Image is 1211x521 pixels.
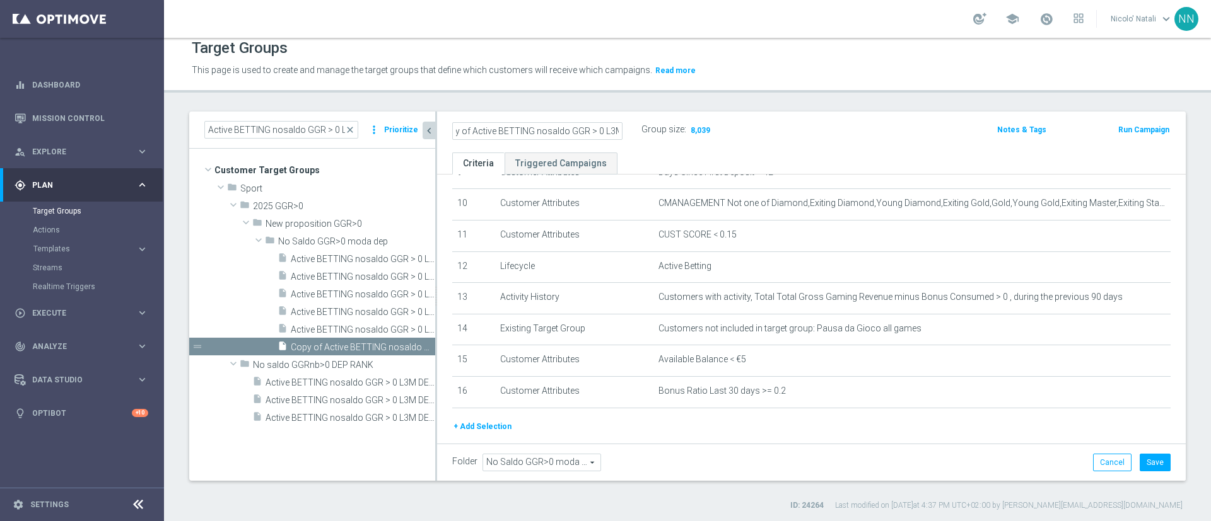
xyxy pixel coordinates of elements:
[684,124,686,135] label: :
[252,217,262,232] i: folder
[495,251,653,283] td: Lifecycle
[996,123,1048,137] button: Notes & Tags
[13,499,24,510] i: settings
[452,456,477,467] label: Folder
[15,396,148,430] div: Optibot
[33,258,163,277] div: Streams
[495,220,653,251] td: Customer Attributes
[15,146,136,157] div: Explore
[14,180,149,190] button: gps_fixed Plan keyboard_arrow_right
[278,253,288,267] i: insert_drive_file
[1005,12,1019,26] span: school
[1109,9,1174,28] a: Nicolo' Natalikeyboard_arrow_down
[452,345,495,377] td: 15
[132,409,148,417] div: +10
[253,360,435,370] span: No saldo GGRnb&gt;0 DEP RANK
[495,314,653,345] td: Existing Target Group
[452,376,495,408] td: 16
[33,225,131,235] a: Actions
[266,413,435,423] span: Active BETTING nosaldo GGR &gt; 0 L3M DEP RANK TOP
[658,354,746,365] span: Available Balance < €5
[253,201,435,212] span: 2025 GGR&gt;0
[382,122,420,139] button: Prioritize
[658,386,786,396] span: Bonus Ratio Last 30 days >= 0.2
[136,307,148,319] i: keyboard_arrow_right
[278,323,288,338] i: insert_drive_file
[291,254,435,265] span: Active BETTING nosaldo GGR &gt; 0 L3M
[240,200,250,214] i: folder
[689,125,711,137] span: 8,039
[15,408,26,419] i: lightbulb
[33,245,124,253] span: Templates
[266,395,435,406] span: Active BETTING nosaldo GGR &gt; 0 L3M DEP RANK MID
[33,239,163,258] div: Templates
[252,411,262,426] i: insert_drive_file
[291,289,435,300] span: Active BETTING nosaldo GGR &gt; 0 L3M modeL
[33,206,131,216] a: Target Groups
[368,121,380,139] i: more_vert
[291,307,435,318] span: Active BETTING nosaldo GGR &gt; 0 L3M modeM
[658,198,1166,209] span: CMANAGEMENT Not one of Diamond,Exiting Diamond,Young Diamond,Exiting Gold,Gold,Young Gold,Exiting...
[423,122,435,139] button: chevron_left
[252,376,262,391] i: insert_drive_file
[14,375,149,385] button: Data Studio keyboard_arrow_right
[14,80,149,90] div: equalizer Dashboard
[33,277,163,296] div: Realtime Triggers
[452,420,513,433] button: + Add Selection
[641,124,684,135] label: Group size
[32,68,148,101] a: Dashboard
[192,65,652,75] span: This page is used to create and manage the target groups that define which customers will receive...
[452,189,495,220] td: 10
[278,341,288,355] i: insert_drive_file
[265,235,275,249] i: folder
[278,236,435,247] span: No Saldo GGR&gt;0 moda dep
[33,220,163,239] div: Actions
[654,64,697,77] button: Read more
[14,113,149,123] div: Mission Control
[33,202,163,220] div: Target Groups
[291,342,435,353] span: Copy of Active BETTING nosaldo GGR &gt; 0 L3M
[505,152,617,175] a: Triggered Campaigns
[136,146,148,157] i: keyboard_arrow_right
[495,189,653,220] td: Customer Attributes
[14,341,149,352] button: track_changes Analyze keyboard_arrow_right
[214,161,435,179] span: Customer Target Groups
[658,229,737,240] span: CUST SCORE < 0.15
[240,183,435,194] span: Sport
[14,408,149,418] button: lightbulb Optibot +10
[15,79,26,91] i: equalizer
[15,341,136,352] div: Analyze
[658,323,921,334] span: Customers not included in target group: Pausa da Gioco all games
[252,394,262,408] i: insert_drive_file
[15,307,136,319] div: Execute
[32,181,136,189] span: Plan
[204,121,358,139] input: Quick find group or folder
[14,147,149,157] button: person_search Explore keyboard_arrow_right
[15,180,136,191] div: Plan
[278,270,288,285] i: insert_drive_file
[266,219,435,229] span: New proposition GGR&gt;0
[15,101,148,135] div: Mission Control
[452,152,505,175] a: Criteria
[14,308,149,318] button: play_circle_outline Execute keyboard_arrow_right
[15,374,136,386] div: Data Studio
[227,182,237,197] i: folder
[423,125,435,137] i: chevron_left
[32,101,148,135] a: Mission Control
[495,345,653,377] td: Customer Attributes
[240,358,250,373] i: folder
[835,500,1183,511] label: Last modified on [DATE] at 4:37 PM UTC+02:00 by [PERSON_NAME][EMAIL_ADDRESS][DOMAIN_NAME]
[1117,123,1171,137] button: Run Campaign
[278,288,288,302] i: insert_drive_file
[32,148,136,156] span: Explore
[15,180,26,191] i: gps_fixed
[33,282,131,292] a: Realtime Triggers
[1140,454,1171,471] button: Save
[15,341,26,352] i: track_changes
[136,374,148,386] i: keyboard_arrow_right
[32,309,136,317] span: Execute
[15,307,26,319] i: play_circle_outline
